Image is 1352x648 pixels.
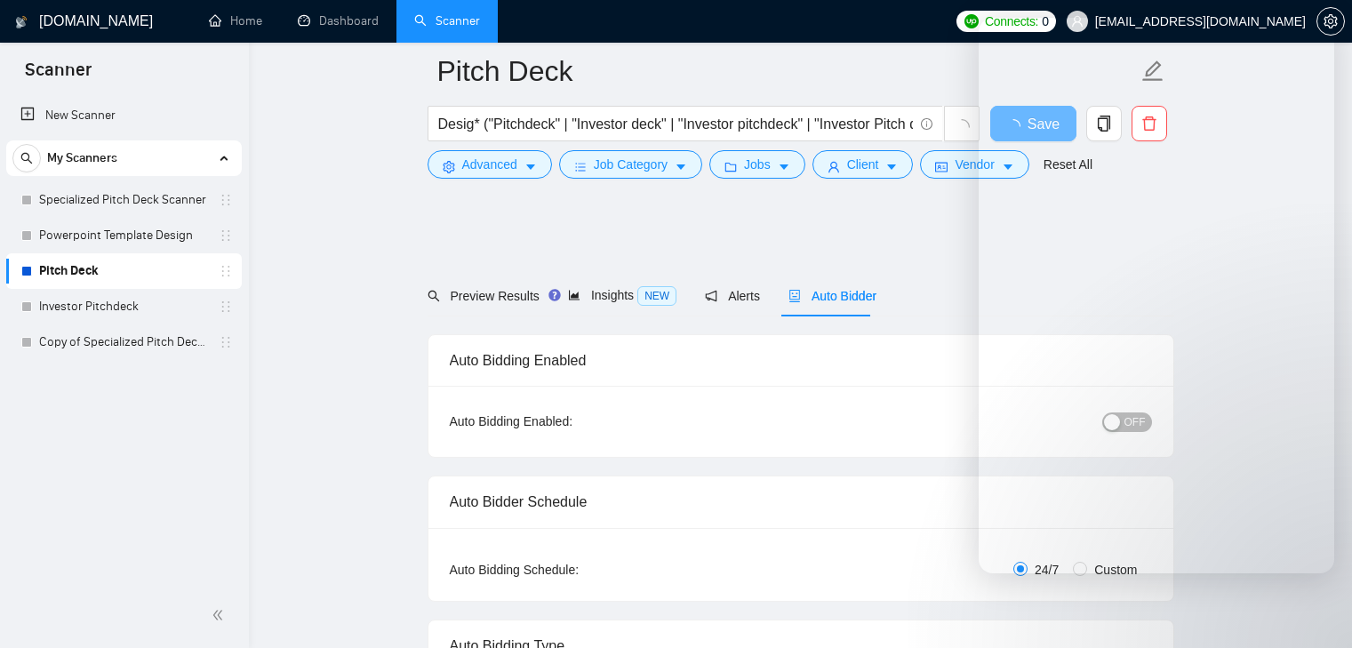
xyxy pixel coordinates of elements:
[39,289,208,324] a: Investor Pitchdeck
[450,335,1152,386] div: Auto Bidding Enabled
[788,290,801,302] span: robot
[675,160,687,173] span: caret-down
[428,290,440,302] span: search
[788,289,876,303] span: Auto Bidder
[955,155,994,174] span: Vendor
[450,412,684,431] div: Auto Bidding Enabled:
[462,155,517,174] span: Advanced
[1316,14,1345,28] a: setting
[219,264,233,278] span: holder
[12,144,41,172] button: search
[450,476,1152,527] div: Auto Bidder Schedule
[524,160,537,173] span: caret-down
[921,118,932,130] span: info-circle
[39,218,208,253] a: Powerpoint Template Design
[847,155,879,174] span: Client
[568,289,580,301] span: area-chart
[15,8,28,36] img: logo
[438,113,913,135] input: Search Freelance Jobs...
[1292,588,1334,630] iframe: Intercom live chat
[219,335,233,349] span: holder
[594,155,668,174] span: Job Category
[443,160,455,173] span: setting
[559,150,702,179] button: barsJob Categorycaret-down
[935,160,948,173] span: idcard
[450,560,684,580] div: Auto Bidding Schedule:
[1042,12,1049,31] span: 0
[219,300,233,314] span: holder
[209,13,262,28] a: homeHome
[547,287,563,303] div: Tooltip anchor
[637,286,676,306] span: NEW
[212,606,229,624] span: double-left
[812,150,914,179] button: userClientcaret-down
[39,253,208,289] a: Pitch Deck
[709,150,805,179] button: folderJobscaret-down
[6,98,242,133] li: New Scanner
[985,12,1038,31] span: Connects:
[778,160,790,173] span: caret-down
[724,160,737,173] span: folder
[1071,15,1084,28] span: user
[20,98,228,133] a: New Scanner
[11,57,106,94] span: Scanner
[1317,14,1344,28] span: setting
[705,290,717,302] span: notification
[414,13,480,28] a: searchScanner
[428,289,540,303] span: Preview Results
[705,289,760,303] span: Alerts
[219,228,233,243] span: holder
[6,140,242,360] li: My Scanners
[964,14,979,28] img: upwork-logo.png
[979,18,1334,573] iframe: Intercom live chat
[428,150,552,179] button: settingAdvancedcaret-down
[298,13,379,28] a: dashboardDashboard
[39,182,208,218] a: Specialized Pitch Deck Scanner
[574,160,587,173] span: bars
[1316,7,1345,36] button: setting
[39,324,208,360] a: Copy of Specialized Pitch Deck Scanner
[437,49,1138,93] input: Scanner name...
[828,160,840,173] span: user
[954,119,970,135] span: loading
[13,152,40,164] span: search
[920,150,1028,179] button: idcardVendorcaret-down
[568,288,676,302] span: Insights
[744,155,771,174] span: Jobs
[47,140,117,176] span: My Scanners
[885,160,898,173] span: caret-down
[219,193,233,207] span: holder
